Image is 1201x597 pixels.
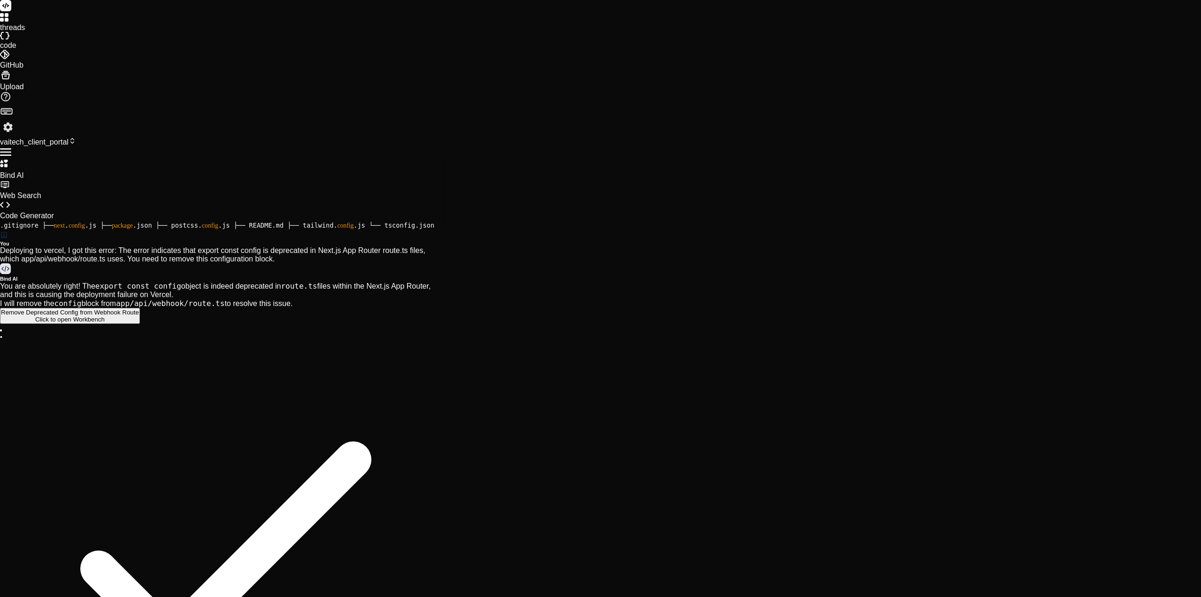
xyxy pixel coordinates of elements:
div: Remove Deprecated Config from Webhook Route [1,309,139,316]
span: config [202,222,218,229]
code: route.ts [281,282,317,291]
code: app/api/webhook/route.ts [116,299,224,308]
span: config [69,222,85,229]
span: config [338,222,354,229]
span: next [54,222,65,229]
span: package [112,222,133,229]
div: Click to open Workbench [1,316,139,323]
code: export const config [95,282,181,291]
code: config [54,299,82,308]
